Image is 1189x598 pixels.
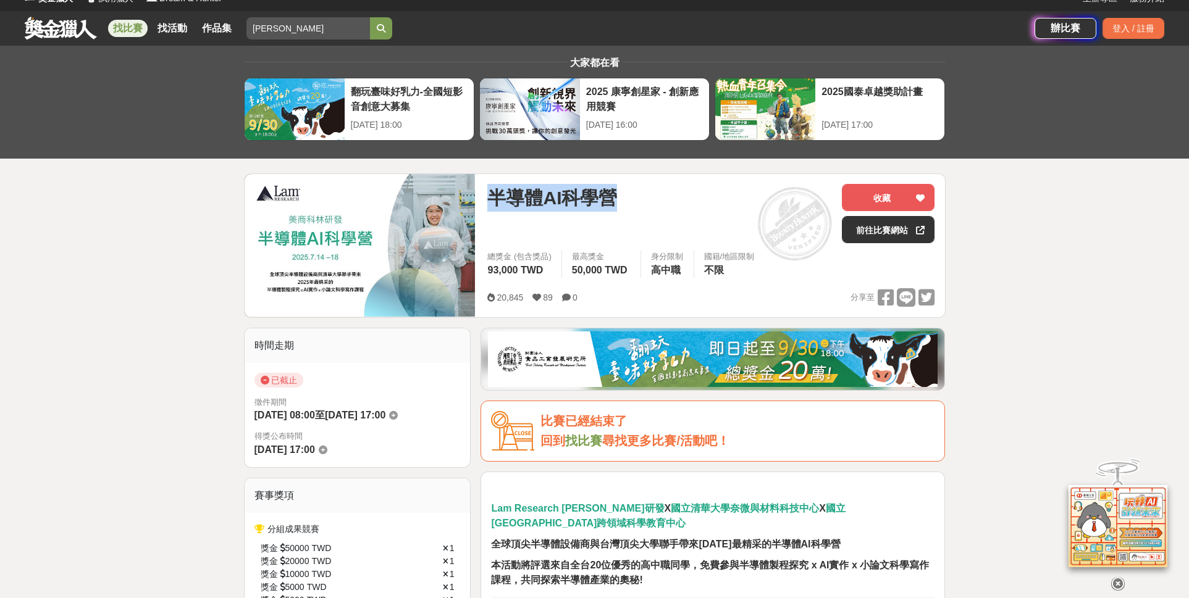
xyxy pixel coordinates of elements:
span: 回到 [540,434,565,447]
span: 獎金 [261,568,278,581]
div: 比賽已經結束了 [540,411,935,431]
span: TWD [311,568,331,581]
img: d2146d9a-e6f6-4337-9592-8cefde37ba6b.png [1069,485,1167,567]
a: 2025 康寧創星家 - 創新應用競賽[DATE] 16:00 [479,78,710,141]
div: 賽事獎項 [245,478,471,513]
a: 找比賽 [108,20,148,37]
div: 2025 康寧創星家 - 創新應用競賽 [586,85,703,112]
span: 半導體AI科學營 [487,184,617,212]
span: 不限 [704,265,724,275]
a: 前往比賽網站 [842,216,935,243]
span: 10000 [285,568,309,581]
div: 翻玩臺味好乳力-全國短影音創意大募集 [351,85,468,112]
strong: 國立[GEOGRAPHIC_DATA]跨領域科學教育中心 [491,503,845,528]
a: 作品集 [197,20,237,37]
span: 高中職 [651,265,681,275]
span: 得獎公布時間 [254,430,461,442]
div: [DATE] 17:00 [821,118,938,131]
span: TWD [311,542,331,555]
span: 1 [450,569,455,579]
span: 1 [450,543,455,553]
div: 身分限制 [651,251,684,263]
div: 國籍/地區限制 [704,251,755,263]
a: 找比賽 [565,434,602,447]
span: 最高獎金 [572,251,631,263]
strong: Lam Research [PERSON_NAME]研發 [491,503,664,513]
span: 已截止 [254,373,303,388]
span: 獎金 [261,581,278,594]
span: 分組成果競賽 [267,524,319,534]
strong: X [665,503,671,513]
span: 分享至 [851,288,875,307]
span: TWD [307,581,327,594]
a: 2025國泰卓越獎助計畫[DATE] 17:00 [715,78,945,141]
a: 找活動 [153,20,192,37]
span: 89 [543,293,553,302]
span: 大家都在看 [567,57,623,68]
div: 2025國泰卓越獎助計畫 [821,85,938,112]
span: 至 [315,410,325,420]
a: 翻玩臺味好乳力-全國短影音創意大募集[DATE] 18:00 [244,78,474,141]
span: 1 [450,582,455,592]
span: 1 [450,556,455,566]
span: [DATE] 17:00 [254,444,315,455]
button: 收藏 [842,184,935,211]
strong: 本活動將評選來自全台20位優秀的高中職同學，免費參與半導體製程探究 x AI實作 x 小論文科學寫作課程，共同探索半導體產業的奧秘! [491,560,929,585]
strong: 國立清華大學奈微與材料科技中心 [671,503,819,513]
strong: X [819,503,826,513]
img: Cover Image [245,174,476,317]
span: 93,000 TWD [487,265,543,275]
div: [DATE] 18:00 [351,118,468,131]
strong: 全球頂尖半導體設備商與台灣頂尖大學聯手帶來[DATE]最精采的半導體AI科學營 [491,539,840,549]
span: 20,845 [497,293,523,302]
input: 總獎金40萬元—全球自行車設計比賽 [246,17,370,39]
span: 獎金 [261,542,278,555]
span: 總獎金 (包含獎品) [487,251,551,263]
span: 尋找更多比賽/活動吧！ [602,434,729,447]
div: 登入 / 註冊 [1103,18,1164,39]
span: 50000 [285,542,309,555]
img: Icon [491,411,534,451]
div: [DATE] 16:00 [586,118,703,131]
span: TWD [311,555,331,568]
img: 1c81a89c-c1b3-4fd6-9c6e-7d29d79abef5.jpg [488,331,938,387]
span: 獎金 [261,555,278,568]
a: 辦比賽 [1035,18,1096,39]
span: 徵件期間 [254,397,287,407]
span: [DATE] 17:00 [325,410,385,420]
span: 5000 [285,581,305,594]
span: 20000 [285,555,309,568]
span: 0 [573,293,578,302]
span: 50,000 TWD [572,265,628,275]
span: [DATE] 08:00 [254,410,315,420]
div: 時間走期 [245,328,471,363]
